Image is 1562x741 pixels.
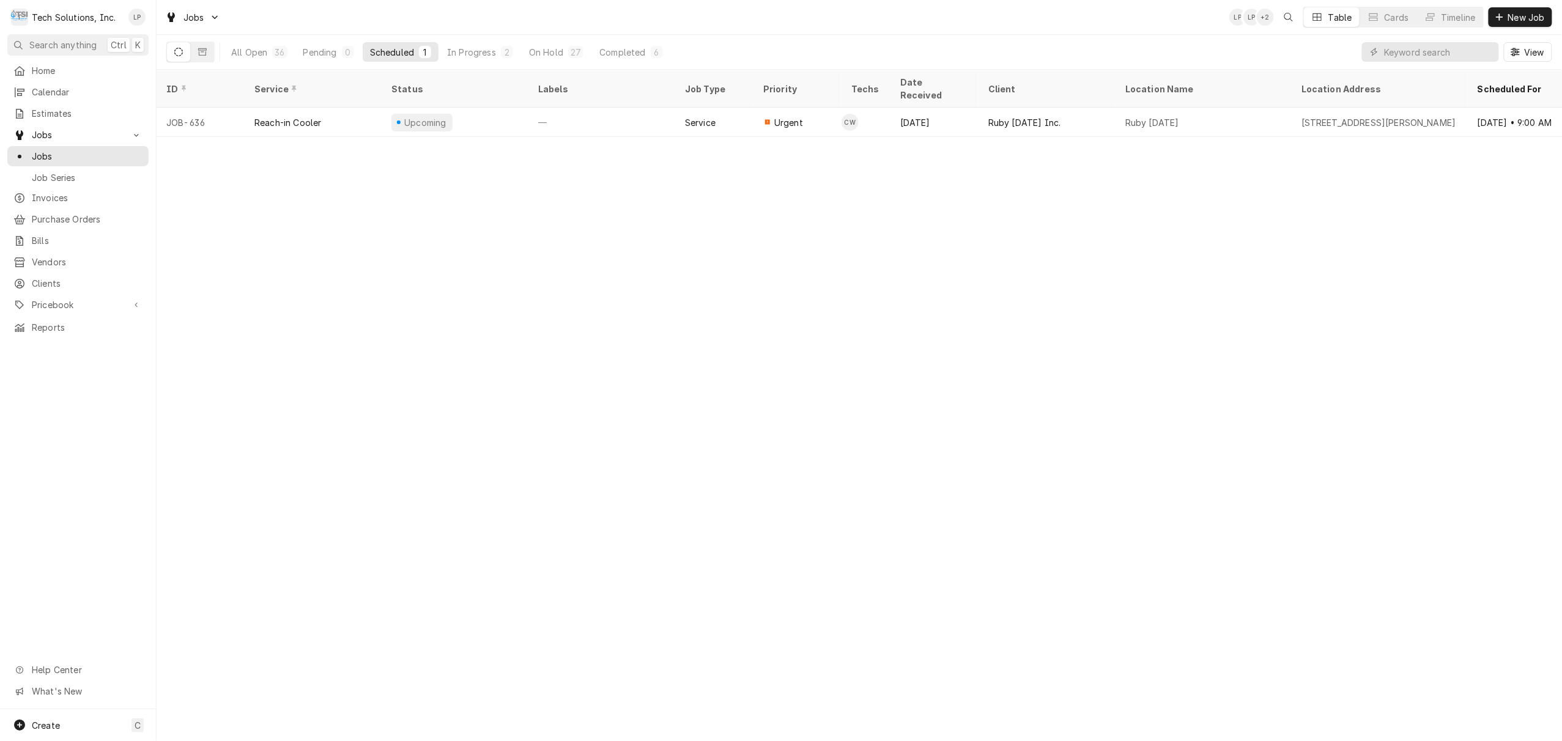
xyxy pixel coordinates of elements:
[1257,9,1274,26] div: + 2
[32,86,143,98] span: Calendar
[32,277,143,290] span: Clients
[7,146,149,166] a: Jobs
[599,46,645,59] div: Completed
[344,46,352,59] div: 0
[32,256,143,268] span: Vendors
[1243,9,1260,26] div: Lisa Paschal's Avatar
[685,83,744,95] div: Job Type
[1279,7,1298,27] button: Open search
[1301,116,1456,129] div: [STREET_ADDRESS][PERSON_NAME]
[231,46,267,59] div: All Open
[7,168,149,188] a: Job Series
[528,108,675,137] div: —
[1243,9,1260,26] div: LP
[32,663,141,676] span: Help Center
[851,83,881,95] div: Techs
[166,83,232,95] div: ID
[32,685,141,698] span: What's New
[32,321,143,334] span: Reports
[1442,11,1476,24] div: Timeline
[1125,83,1279,95] div: Location Name
[32,234,143,247] span: Bills
[29,39,97,51] span: Search anything
[763,83,829,95] div: Priority
[7,125,149,145] a: Go to Jobs
[275,46,284,59] div: 36
[135,719,141,732] span: C
[7,681,149,701] a: Go to What's New
[1301,83,1456,95] div: Location Address
[1125,116,1179,129] div: Ruby [DATE]
[571,46,581,59] div: 27
[135,39,141,51] span: K
[842,114,859,131] div: CW
[370,46,414,59] div: Scheduled
[890,108,979,137] div: [DATE]
[183,11,204,24] span: Jobs
[1522,46,1547,59] span: View
[7,317,149,337] a: Reports
[32,107,143,120] span: Estimates
[403,116,448,129] div: Upcoming
[32,191,143,204] span: Invoices
[1229,9,1246,26] div: LP
[160,7,225,28] a: Go to Jobs
[1328,11,1352,24] div: Table
[32,171,143,184] span: Job Series
[7,230,149,251] a: Bills
[7,82,149,102] a: Calendar
[7,273,149,293] a: Clients
[988,83,1103,95] div: Client
[1229,9,1246,26] div: Lisa Paschal's Avatar
[1504,42,1552,62] button: View
[254,116,321,129] div: Reach-in Cooler
[653,46,661,59] div: 6
[303,46,337,59] div: Pending
[11,9,28,26] div: Tech Solutions, Inc.'s Avatar
[842,114,859,131] div: Coleton Wallace's Avatar
[32,298,124,311] span: Pricebook
[1384,42,1493,62] input: Keyword search
[900,76,966,101] div: Date Received
[1506,11,1547,24] span: New Job
[32,11,116,24] div: Tech Solutions, Inc.
[128,9,146,26] div: Lisa Paschal's Avatar
[32,64,143,77] span: Home
[538,83,665,95] div: Labels
[503,46,511,59] div: 2
[7,295,149,315] a: Go to Pricebook
[529,46,563,59] div: On Hold
[11,9,28,26] div: T
[988,116,1061,129] div: Ruby [DATE] Inc.
[7,61,149,81] a: Home
[128,9,146,26] div: LP
[32,128,124,141] span: Jobs
[391,83,516,95] div: Status
[7,252,149,272] a: Vendors
[421,46,429,59] div: 1
[7,209,149,229] a: Purchase Orders
[32,720,60,731] span: Create
[7,188,149,208] a: Invoices
[32,213,143,226] span: Purchase Orders
[254,83,369,95] div: Service
[1489,7,1552,27] button: New Job
[32,150,143,163] span: Jobs
[1385,11,1409,24] div: Cards
[111,39,127,51] span: Ctrl
[774,116,803,129] span: Urgent
[157,108,245,137] div: JOB-636
[7,660,149,680] a: Go to Help Center
[7,34,149,56] button: Search anythingCtrlK
[7,103,149,123] a: Estimates
[447,46,496,59] div: In Progress
[685,116,716,129] div: Service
